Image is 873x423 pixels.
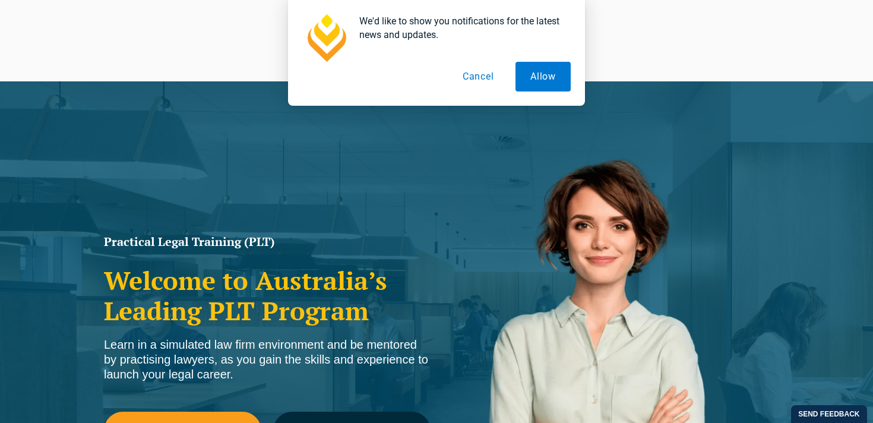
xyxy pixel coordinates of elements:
img: notification icon [302,14,350,62]
button: Allow [515,62,571,91]
h2: Welcome to Australia’s Leading PLT Program [104,266,431,326]
h1: Practical Legal Training (PLT) [104,236,431,248]
div: Learn in a simulated law firm environment and be mentored by practising lawyers, as you gain the ... [104,337,431,382]
button: Cancel [448,62,509,91]
div: We'd like to show you notifications for the latest news and updates. [350,14,571,42]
